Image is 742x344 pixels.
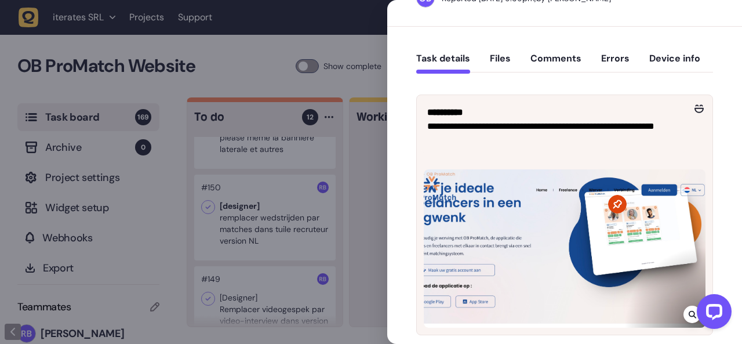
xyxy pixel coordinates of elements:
[416,53,470,74] button: Task details
[490,53,511,74] button: Files
[688,289,736,338] iframe: LiveChat chat widget
[601,53,630,74] button: Errors
[649,53,700,74] button: Device info
[530,53,581,74] button: Comments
